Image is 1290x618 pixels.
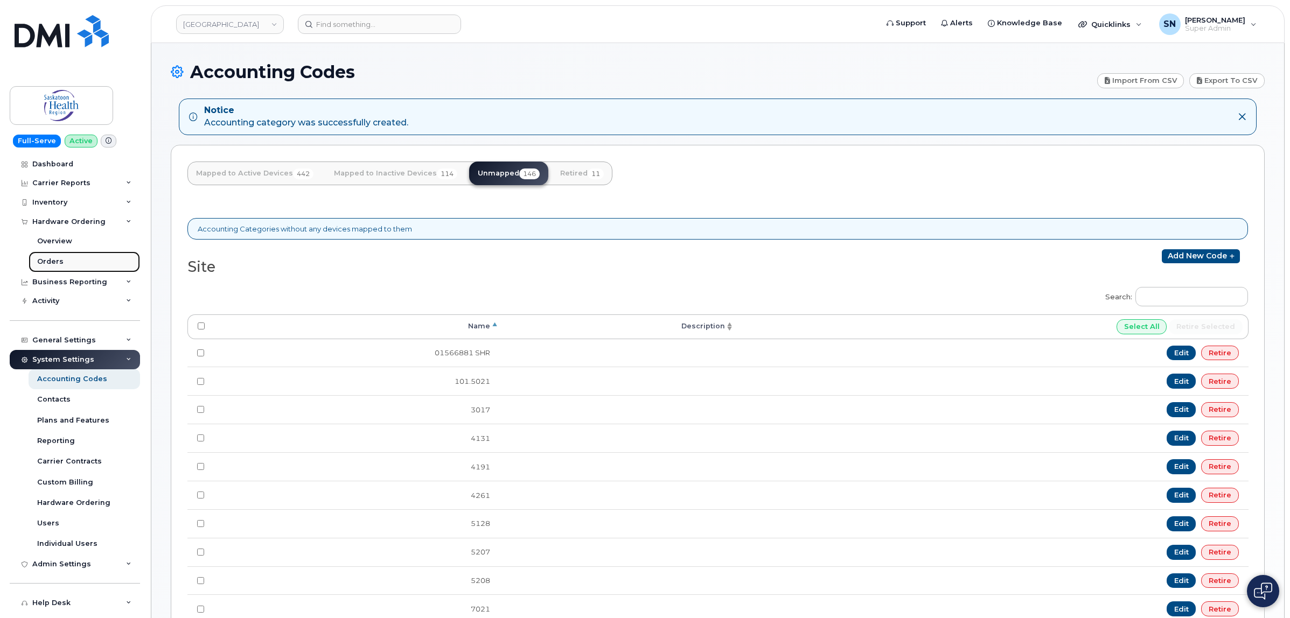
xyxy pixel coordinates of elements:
[1167,601,1196,616] a: Edit
[214,566,500,595] td: 5208
[1162,249,1240,263] a: Add new code
[1201,346,1239,361] a: Retire
[469,161,548,185] a: Unmapped
[519,168,540,179] span: 146
[214,395,500,424] td: 3017
[1117,319,1167,334] input: Select All
[204,104,408,117] strong: Notice
[1167,488,1196,503] a: Edit
[1135,287,1248,306] input: Search:
[187,259,709,275] h2: Site
[325,161,466,185] a: Mapped to Inactive Devices
[214,452,500,481] td: 4191
[1098,280,1248,310] label: Search:
[1201,601,1239,616] a: Retire
[1201,431,1239,446] a: Retire
[171,62,1092,81] h1: Accounting Codes
[1201,573,1239,588] a: Retire
[1167,459,1196,474] a: Edit
[500,314,735,339] th: Description: activate to sort column ascending
[1167,431,1196,446] a: Edit
[187,218,1248,240] div: Accounting Categories without any devices mapped to them
[437,168,457,179] span: 114
[1167,573,1196,588] a: Edit
[214,481,500,509] td: 4261
[1201,459,1239,474] a: Retire
[1097,73,1184,88] a: Import from CSV
[588,168,604,179] span: 11
[552,161,612,185] a: Retired
[214,424,500,452] td: 4131
[214,339,500,367] td: 01566881 SHR
[1201,488,1239,503] a: Retire
[1254,582,1272,600] img: Open chat
[1201,545,1239,560] a: Retire
[214,538,500,566] td: 5207
[214,367,500,395] td: 101.5021
[204,104,408,129] div: Accounting category was successfully created.
[1167,402,1196,417] a: Edit
[1167,516,1196,531] a: Edit
[1167,346,1196,361] a: Edit
[1167,545,1196,560] a: Edit
[187,161,322,185] a: Mapped to Active Devices
[1201,402,1239,417] a: Retire
[293,168,313,179] span: 442
[1167,374,1196,389] a: Edit
[1189,73,1265,88] a: Export to CSV
[214,509,500,538] td: 5128
[1201,374,1239,389] a: Retire
[1201,516,1239,531] a: Retire
[214,314,500,339] th: Name: activate to sort column descending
